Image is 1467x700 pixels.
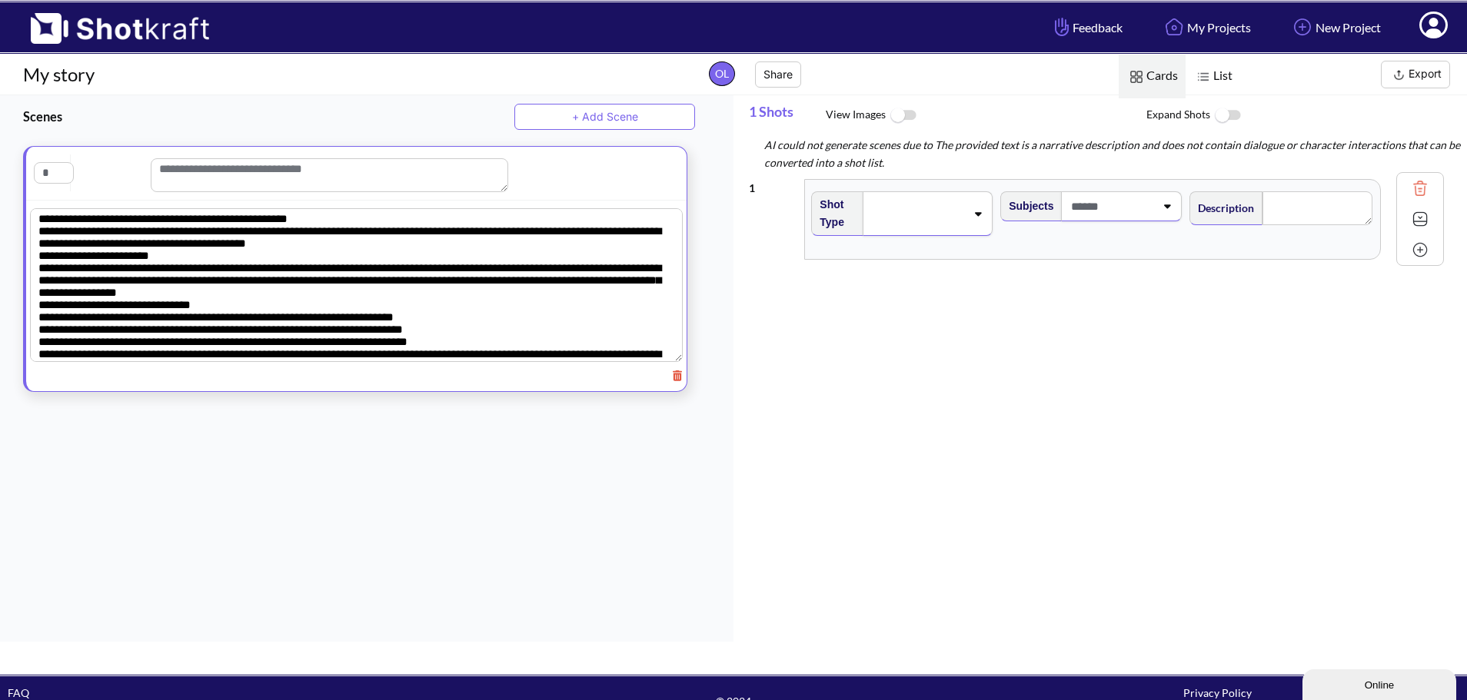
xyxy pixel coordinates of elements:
[514,104,695,130] button: + Add Scene
[812,192,855,235] span: Shot Type
[886,99,920,132] img: ToggleOff Icon
[8,686,29,699] a: FAQ
[749,171,1444,267] div: 1Shot TypeSubjectsDescriptionTrash IconExpand IconAdd Icon
[23,108,514,125] h3: Scenes
[1409,177,1432,200] img: Trash Icon
[1278,7,1392,48] a: New Project
[755,61,801,88] button: Share
[1193,67,1213,87] img: List Icon
[1119,55,1186,98] span: Cards
[1210,99,1245,132] img: ToggleOff Icon
[749,95,826,136] span: 1 Shots
[749,171,797,197] div: 1
[1001,194,1053,219] span: Subjects
[1409,238,1432,261] img: Add Icon
[709,61,735,86] span: OL
[1149,7,1262,48] a: My Projects
[1146,99,1467,132] span: Expand Shots
[1381,61,1450,88] button: Export
[1409,207,1432,231] img: Expand Icon
[749,136,1467,171] div: AI could not generate scenes due to The provided text is a narrative description and does not con...
[1051,18,1123,36] span: Feedback
[1190,195,1254,221] span: Description
[1186,55,1240,98] span: List
[1161,14,1187,40] img: Home Icon
[1302,666,1459,700] iframe: chat widget
[1289,14,1316,40] img: Add Icon
[826,99,1146,132] span: View Images
[1051,14,1073,40] img: Hand Icon
[1389,65,1409,85] img: Export Icon
[1126,67,1146,87] img: Card Icon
